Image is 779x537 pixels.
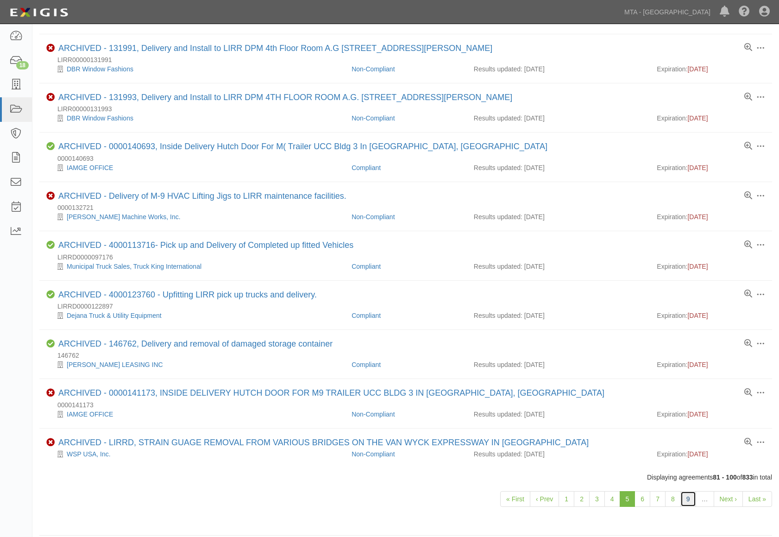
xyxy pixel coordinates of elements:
a: ARCHIVED - 131991, Delivery and Install to LIRR DPM 4th Floor Room A.G [STREET_ADDRESS][PERSON_NAME] [58,44,492,53]
div: 131991, Delivery and Install to LIRR DPM 4th Floor Room A.G 93-59 183 Street, Hollis, NY 11421 [58,44,492,54]
div: 0000140693 [46,154,772,163]
a: WSP USA, Inc. [67,450,111,458]
span: [DATE] [687,263,708,270]
a: DBR Window Fashions [67,65,133,73]
div: LIRR00000131991 [46,55,772,64]
div: Delivery of M-9 HVAC Lifting Jigs to LIRR maintenance facilities. [58,191,346,202]
div: Results updated: [DATE] [474,311,643,320]
a: 5 [620,491,635,507]
div: LIRR00000131993 [46,104,772,114]
a: Compliant [352,164,381,171]
span: [DATE] [687,164,708,171]
a: ARCHIVED - 131993, Delivery and Install to LIRR DPM 4TH FLOOR ROOM A.G. [STREET_ADDRESS][PERSON_N... [58,93,512,102]
a: View results summary [744,142,752,151]
div: DBR Window Fashions [46,64,345,74]
a: View results summary [744,241,752,249]
b: 81 - 100 [713,474,736,481]
div: DBR Window Fashions [46,114,345,123]
div: Expiration: [657,212,765,221]
a: IAMGE OFFICE [67,164,113,171]
img: Logo [7,4,71,21]
div: 4000123760 - Upfitting LIRR pick up trucks and delivery. [58,290,317,300]
a: View results summary [744,389,752,397]
span: [DATE] [687,411,708,418]
a: Last » [742,491,772,507]
div: 146762, Delivery and removal of damaged storage container [58,339,333,349]
div: Expiration: [657,449,765,459]
span: [DATE] [687,65,708,73]
i: Compliant [46,291,55,299]
div: Expiration: [657,64,765,74]
a: ARCHIVED - 0000140693, Inside Delivery Hutch Door For M( Trailer UCC Bldg 3 In [GEOGRAPHIC_DATA],... [58,142,547,151]
div: Expiration: [657,262,765,271]
a: 9 [680,491,696,507]
div: Results updated: [DATE] [474,64,643,74]
a: Compliant [352,312,381,319]
a: ARCHIVED - Delivery of M-9 HVAC Lifting Jigs to LIRR maintenance facilities. [58,191,346,201]
a: Non-Compliant [352,450,395,458]
i: Non-Compliant [46,93,55,101]
i: Compliant [46,340,55,348]
div: WSP USA, Inc. [46,449,345,459]
a: Compliant [352,361,381,368]
div: IAMGE OFFICE [46,163,345,172]
a: … [696,491,714,507]
div: CASSONE LEASING INC [46,360,345,369]
a: 7 [650,491,666,507]
a: ARCHIVED - LIRRD, STRAIN GUAGE REMOVAL FROM VARIOUS BRIDGES ON THE VAN WYCK EXPRESSWAY IN [GEOGRA... [58,438,589,447]
div: Results updated: [DATE] [474,262,643,271]
b: 833 [742,474,753,481]
i: Compliant [46,142,55,151]
a: View results summary [744,44,752,52]
a: 6 [635,491,650,507]
div: 146762 [46,351,772,360]
div: Results updated: [DATE] [474,449,643,459]
a: View results summary [744,290,752,298]
a: ARCHIVED - 4000123760 - Upfitting LIRR pick up trucks and delivery. [58,290,317,299]
div: LIRRD0000097176 [46,253,772,262]
div: Expiration: [657,410,765,419]
span: [DATE] [687,114,708,122]
div: Results updated: [DATE] [474,114,643,123]
div: Results updated: [DATE] [474,410,643,419]
div: 131993, Delivery and Install to LIRR DPM 4TH FLOOR ROOM A.G. 93-59 183 STREET, HOLLIS, NY 11423 [58,93,512,103]
div: 4000113716- Pick up and Delivery of Completed up fitted Vehicles [58,240,353,251]
a: 3 [589,491,605,507]
a: ARCHIVED - 0000141173, INSIDE DELIVERY HUTCH DOOR FOR M9 TRAILER UCC BLDG 3 IN [GEOGRAPHIC_DATA],... [58,388,604,398]
span: [DATE] [687,450,708,458]
a: Non-Compliant [352,411,395,418]
a: Next › [714,491,743,507]
a: Non-Compliant [352,114,395,122]
a: ‹ Prev [530,491,559,507]
a: « First [500,491,530,507]
a: View results summary [744,192,752,200]
div: Expiration: [657,163,765,172]
div: LIRRD, STRAIN GUAGE REMOVAL FROM VARIOUS BRIDGES ON THE VAN WYCK EXPRESSWAY IN QUEENS [58,438,589,448]
a: 4 [604,491,620,507]
span: [DATE] [687,312,708,319]
a: Dejana Truck & Utility Equipment [67,312,162,319]
div: Hudson Machine Works, Inc. [46,212,345,221]
div: Results updated: [DATE] [474,212,643,221]
a: 8 [665,491,681,507]
div: Municipal Truck Sales, Truck King International [46,262,345,271]
div: IAMGE OFFICE [46,410,345,419]
i: Non-Compliant [46,192,55,200]
div: 18 [16,61,29,69]
div: Expiration: [657,114,765,123]
a: [PERSON_NAME] Machine Works, Inc. [67,213,181,221]
a: Non-Compliant [352,65,395,73]
a: 1 [559,491,574,507]
a: View results summary [744,93,752,101]
div: 0000141173, INSIDE DELIVERY HUTCH DOOR FOR M9 TRAILER UCC BLDG 3 IN HOLLIS, NY [58,388,604,398]
div: 0000132721 [46,203,772,212]
div: Dejana Truck & Utility Equipment [46,311,345,320]
div: Expiration: [657,311,765,320]
a: ARCHIVED - 146762, Delivery and removal of damaged storage container [58,339,333,348]
i: Compliant [46,241,55,249]
span: [DATE] [687,213,708,221]
a: [PERSON_NAME] LEASING INC [67,361,163,368]
a: View results summary [744,340,752,348]
i: Non-Compliant [46,438,55,447]
a: View results summary [744,438,752,447]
